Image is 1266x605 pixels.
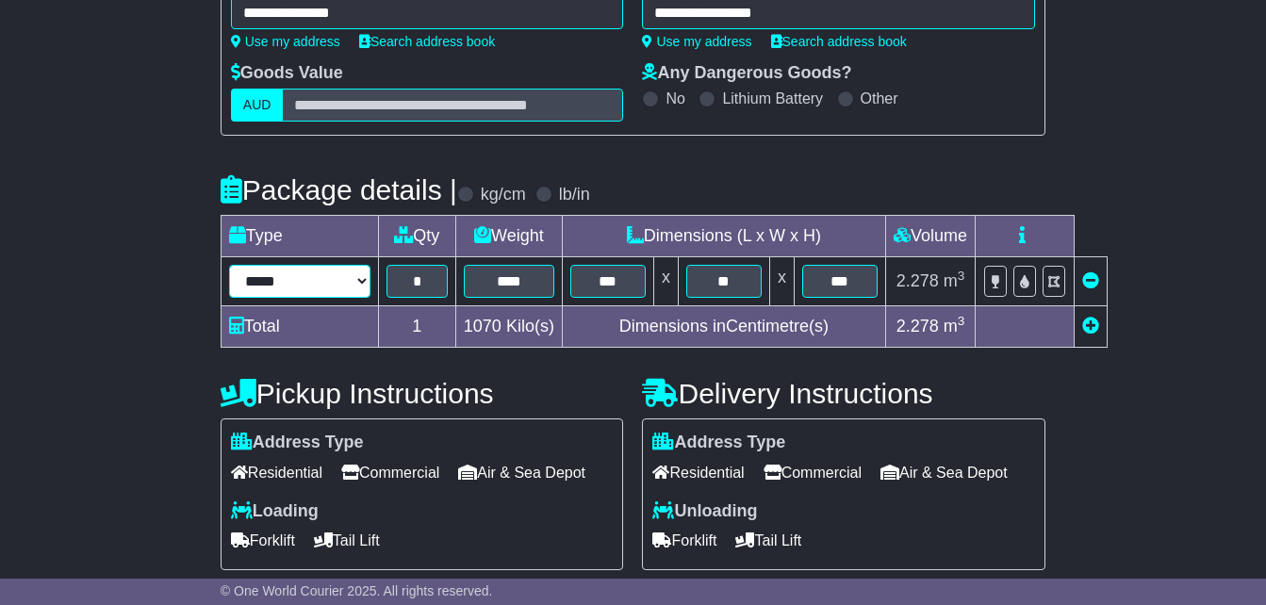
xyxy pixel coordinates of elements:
a: Search address book [359,34,495,49]
span: Residential [652,458,744,487]
sup: 3 [958,314,965,328]
label: Unloading [652,501,757,522]
td: Dimensions (L x W x H) [562,216,885,257]
label: Lithium Battery [722,90,823,107]
a: Add new item [1082,317,1099,335]
td: Kilo(s) [455,306,562,348]
span: m [944,271,965,290]
span: Forklift [652,526,716,555]
h4: Pickup Instructions [221,378,624,409]
label: Other [861,90,898,107]
span: Commercial [341,458,439,487]
label: Goods Value [231,63,343,84]
span: 1070 [464,317,501,335]
span: Commercial [764,458,862,487]
td: Volume [885,216,975,257]
td: 1 [378,306,455,348]
td: Qty [378,216,455,257]
td: Weight [455,216,562,257]
label: Loading [231,501,319,522]
span: 2.278 [896,317,939,335]
label: lb/in [559,185,590,205]
label: Address Type [652,433,785,453]
span: m [944,317,965,335]
label: kg/cm [481,185,526,205]
td: Dimensions in Centimetre(s) [562,306,885,348]
td: Total [221,306,378,348]
span: © One World Courier 2025. All rights reserved. [221,583,493,598]
sup: 3 [958,269,965,283]
span: Forklift [231,526,295,555]
a: Use my address [231,34,340,49]
a: Remove this item [1082,271,1099,290]
span: Residential [231,458,322,487]
label: Any Dangerous Goods? [642,63,851,84]
h4: Package details | [221,174,457,205]
label: No [666,90,684,107]
td: x [653,257,678,306]
span: Tail Lift [735,526,801,555]
td: Type [221,216,378,257]
label: Address Type [231,433,364,453]
label: AUD [231,89,284,122]
a: Use my address [642,34,751,49]
h4: Delivery Instructions [642,378,1045,409]
a: Search address book [771,34,907,49]
span: 2.278 [896,271,939,290]
td: x [769,257,794,306]
span: Air & Sea Depot [880,458,1008,487]
span: Tail Lift [314,526,380,555]
span: Air & Sea Depot [458,458,585,487]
